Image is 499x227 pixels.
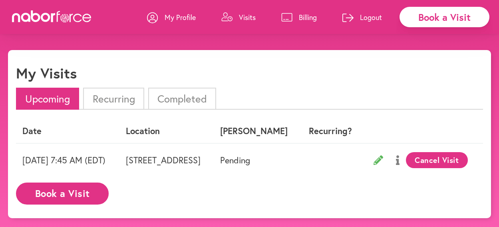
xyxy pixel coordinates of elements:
button: Book a Visit [16,183,109,205]
p: My Profile [165,12,196,22]
button: Cancel Visit [406,152,468,168]
li: Upcoming [16,88,79,110]
a: Visits [221,5,256,29]
a: Billing [281,5,317,29]
td: [STREET_ADDRESS] [119,143,214,177]
th: Location [119,119,214,143]
a: Book a Visit [16,189,109,196]
li: Recurring [83,88,144,110]
a: Logout [342,5,382,29]
p: Billing [299,12,317,22]
div: Book a Visit [400,7,489,27]
td: [DATE] 7:45 AM (EDT) [16,143,119,177]
li: Completed [148,88,216,110]
p: Logout [360,12,382,22]
td: Pending [214,143,300,177]
th: Recurring? [300,119,361,143]
th: Date [16,119,119,143]
a: My Profile [147,5,196,29]
th: [PERSON_NAME] [214,119,300,143]
p: Visits [239,12,256,22]
h1: My Visits [16,64,77,82]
